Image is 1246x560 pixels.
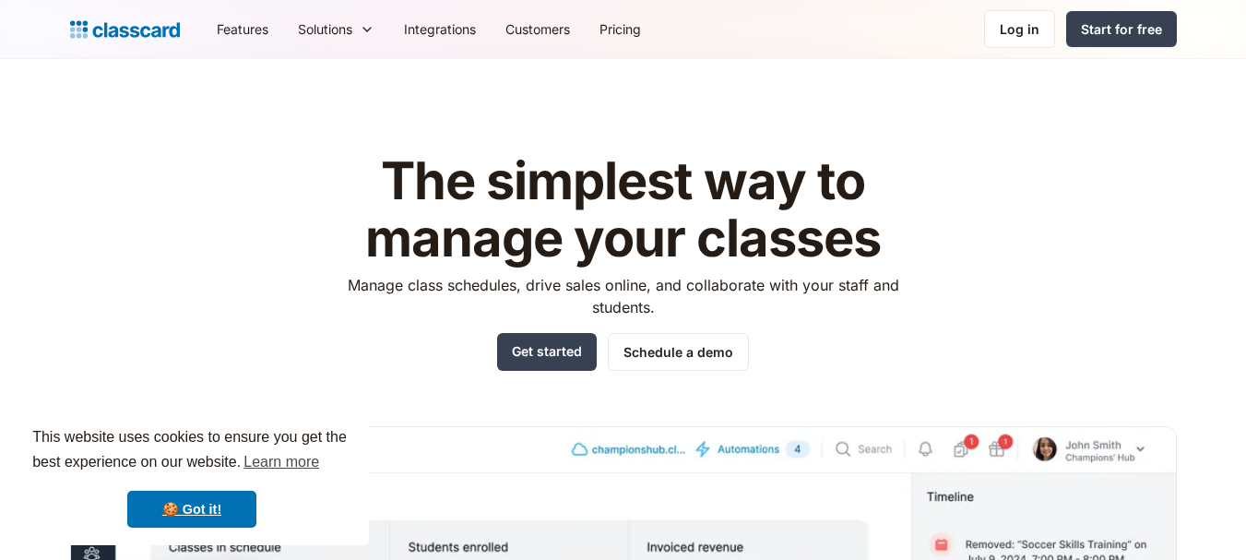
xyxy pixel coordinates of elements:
[32,426,351,476] span: This website uses cookies to ensure you get the best experience on our website.
[283,8,389,50] div: Solutions
[1066,11,1177,47] a: Start for free
[298,19,352,39] div: Solutions
[15,409,369,545] div: cookieconsent
[330,153,916,267] h1: The simplest way to manage your classes
[241,448,322,476] a: learn more about cookies
[1000,19,1039,39] div: Log in
[389,8,491,50] a: Integrations
[608,333,749,371] a: Schedule a demo
[330,274,916,318] p: Manage class schedules, drive sales online, and collaborate with your staff and students.
[202,8,283,50] a: Features
[1081,19,1162,39] div: Start for free
[497,333,597,371] a: Get started
[70,17,180,42] a: home
[491,8,585,50] a: Customers
[127,491,256,528] a: dismiss cookie message
[585,8,656,50] a: Pricing
[984,10,1055,48] a: Log in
